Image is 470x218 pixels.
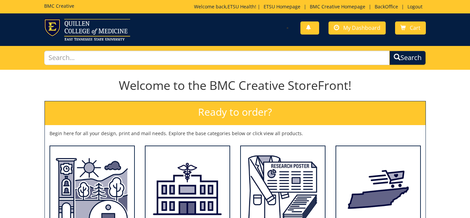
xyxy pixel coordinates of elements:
[395,21,426,35] a: Cart
[343,24,380,32] span: My Dashboard
[44,19,130,41] img: ETSU logo
[45,101,426,125] h2: Ready to order?
[389,51,426,65] button: Search
[371,3,401,10] a: BackOffice
[328,21,386,35] a: My Dashboard
[44,51,390,65] input: Search...
[227,3,255,10] a: ETSU Health
[194,3,426,10] p: Welcome back, ! | | | |
[404,3,426,10] a: Logout
[260,3,304,10] a: ETSU Homepage
[44,3,74,8] h5: BMC Creative
[306,3,369,10] a: BMC Creative Homepage
[410,24,420,32] span: Cart
[44,79,426,92] h1: Welcome to the BMC Creative StoreFront!
[50,130,421,137] p: Begin here for all your design, print and mail needs. Explore the base categories below or click ...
